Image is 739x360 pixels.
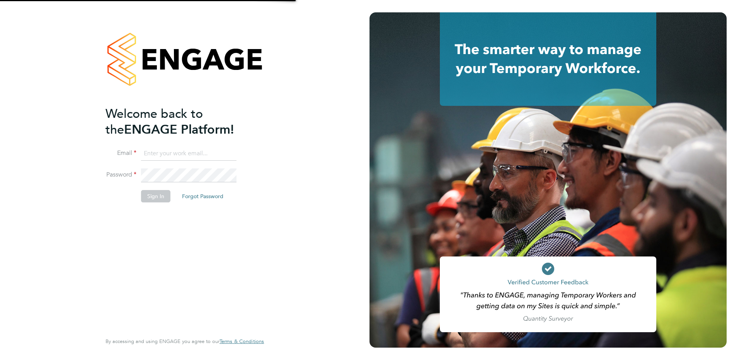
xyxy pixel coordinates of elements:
span: Welcome back to the [106,106,203,137]
h2: ENGAGE Platform! [106,106,256,138]
button: Sign In [141,190,170,202]
label: Email [106,149,136,157]
span: By accessing and using ENGAGE you agree to our [106,338,264,345]
input: Enter your work email... [141,147,237,161]
label: Password [106,171,136,179]
button: Forgot Password [176,190,230,202]
a: Terms & Conditions [220,338,264,345]
span: Terms & Conditions [220,338,264,345]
